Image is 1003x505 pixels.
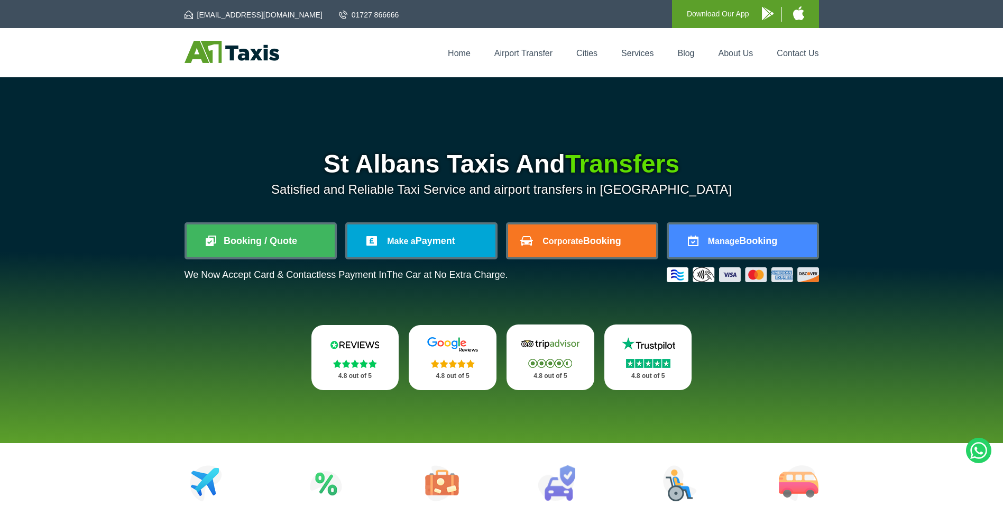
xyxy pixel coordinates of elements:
[621,49,654,58] a: Services
[185,151,819,177] h1: St Albans Taxis And
[604,324,692,390] a: Trustpilot Stars 4.8 out of 5
[667,267,819,282] img: Credit And Debit Cards
[185,10,323,20] a: [EMAIL_ADDRESS][DOMAIN_NAME]
[311,325,399,390] a: Reviews.io Stars 4.8 out of 5
[421,337,484,353] img: Google
[528,359,572,368] img: Stars
[542,237,583,246] span: Corporate
[185,269,508,281] p: We Now Accept Card & Contactless Payment In
[687,7,749,21] p: Download Our App
[387,269,508,280] span: The Car at No Extra Charge.
[793,6,804,20] img: A1 Taxis iPhone App
[347,224,495,257] a: Make aPayment
[508,224,656,257] a: CorporateBooking
[677,49,694,58] a: Blog
[420,369,485,383] p: 4.8 out of 5
[565,150,679,178] span: Transfers
[669,224,817,257] a: ManageBooking
[190,465,222,501] img: Airport Transfers
[719,49,753,58] a: About Us
[519,336,582,352] img: Tripadvisor
[323,369,388,383] p: 4.8 out of 5
[187,224,335,257] a: Booking / Quote
[616,369,680,383] p: 4.8 out of 5
[448,49,471,58] a: Home
[708,237,740,246] span: Manage
[507,324,594,390] a: Tripadvisor Stars 4.8 out of 5
[494,49,553,58] a: Airport Transfer
[626,359,670,368] img: Stars
[616,336,680,352] img: Trustpilot
[409,325,496,390] a: Google Stars 4.8 out of 5
[310,465,342,501] img: Attractions
[339,10,399,20] a: 01727 866666
[762,7,774,20] img: A1 Taxis Android App
[333,359,377,368] img: Stars
[576,49,597,58] a: Cities
[431,359,475,368] img: Stars
[538,465,575,501] img: Car Rental
[518,369,583,383] p: 4.8 out of 5
[425,465,459,501] img: Tours
[387,237,415,246] span: Make a
[777,49,818,58] a: Contact Us
[185,41,279,63] img: A1 Taxis St Albans LTD
[779,465,818,501] img: Minibus
[323,337,387,353] img: Reviews.io
[663,465,697,501] img: Wheelchair
[185,182,819,197] p: Satisfied and Reliable Taxi Service and airport transfers in [GEOGRAPHIC_DATA]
